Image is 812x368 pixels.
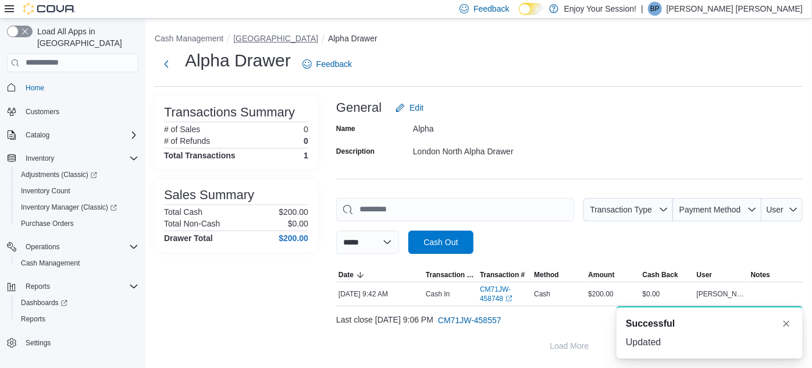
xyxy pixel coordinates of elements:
[564,2,637,16] p: Enjoy Your Session!
[16,296,138,310] span: Dashboards
[413,119,569,133] div: Alpha
[761,198,803,221] button: User
[590,205,652,214] span: Transaction Type
[2,239,143,255] button: Operations
[409,102,423,114] span: Edit
[697,289,746,299] span: [PERSON_NAME] [PERSON_NAME]
[433,309,506,332] button: CM71JW-458557
[2,278,143,295] button: Reports
[21,219,74,228] span: Purchase Orders
[583,198,673,221] button: Transaction Type
[643,270,678,279] span: Cash Back
[26,242,60,252] span: Operations
[695,268,749,282] button: User
[288,219,308,228] p: $0.00
[12,199,143,215] a: Inventory Manager (Classic)
[26,83,44,93] span: Home
[16,256,138,270] span: Cash Management
[626,335,793,349] div: Updated
[164,125,200,134] h6: # of Sales
[16,168,102,182] a: Adjustments (Classic)
[16,217,79,231] a: Purchase Orders
[185,49,291,72] h1: Alpha Drawer
[626,317,793,331] div: Notification
[336,287,423,301] div: [DATE] 9:42 AM
[304,125,308,134] p: 0
[21,80,138,95] span: Home
[16,312,50,326] a: Reports
[21,336,55,350] a: Settings
[164,207,202,217] h6: Total Cash
[16,217,138,231] span: Purchase Orders
[21,259,80,268] span: Cash Management
[534,270,559,279] span: Method
[16,200,138,214] span: Inventory Manager (Classic)
[21,151,138,165] span: Inventory
[641,2,643,16] p: |
[21,279,55,293] button: Reports
[21,105,64,119] a: Customers
[408,231,473,254] button: Cash Out
[16,200,122,214] a: Inventory Manager (Classic)
[2,150,143,167] button: Inventory
[21,240,138,254] span: Operations
[21,151,59,165] button: Inventory
[640,268,695,282] button: Cash Back
[438,314,501,326] span: CM71JW-458557
[16,184,138,198] span: Inventory Count
[21,335,138,350] span: Settings
[697,270,713,279] span: User
[532,268,586,282] button: Method
[304,136,308,146] p: 0
[339,270,354,279] span: Date
[673,198,761,221] button: Payment Method
[336,147,375,156] label: Description
[478,268,532,282] button: Transaction #
[12,255,143,271] button: Cash Management
[534,289,550,299] span: Cash
[413,142,569,156] div: London North Alpha Drawer
[164,151,236,160] h4: Total Transactions
[21,170,97,179] span: Adjustments (Classic)
[279,233,308,243] h4: $200.00
[21,279,138,293] span: Reports
[164,233,213,243] h4: Drawer Total
[12,295,143,311] a: Dashboards
[626,317,675,331] span: Successful
[473,3,509,15] span: Feedback
[648,2,662,16] div: Braxton Paton Tilbury
[550,340,589,352] span: Load More
[164,219,220,228] h6: Total Non-Cash
[423,236,458,248] span: Cash Out
[21,81,49,95] a: Home
[164,105,295,119] h3: Transactions Summary
[2,334,143,351] button: Settings
[16,256,84,270] a: Cash Management
[155,33,803,47] nav: An example of EuiBreadcrumbs
[26,107,59,116] span: Customers
[505,295,512,302] svg: External link
[21,240,65,254] button: Operations
[21,128,138,142] span: Catalog
[21,203,117,212] span: Inventory Manager (Classic)
[279,207,308,217] p: $200.00
[21,314,45,324] span: Reports
[749,268,803,282] button: Notes
[298,52,357,76] a: Feedback
[480,285,529,303] a: CM71JW-458748External link
[426,289,450,299] p: Cash In
[26,130,49,140] span: Catalog
[423,268,478,282] button: Transaction Type
[16,184,75,198] a: Inventory Count
[336,198,574,221] input: This is a search bar. As you type, the results lower in the page will automatically filter.
[336,334,803,358] button: Load More
[519,3,543,15] input: Dark Mode
[2,79,143,96] button: Home
[586,268,640,282] button: Amount
[21,298,67,307] span: Dashboards
[23,3,76,15] img: Cova
[588,270,614,279] span: Amount
[16,312,138,326] span: Reports
[304,151,308,160] h4: 1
